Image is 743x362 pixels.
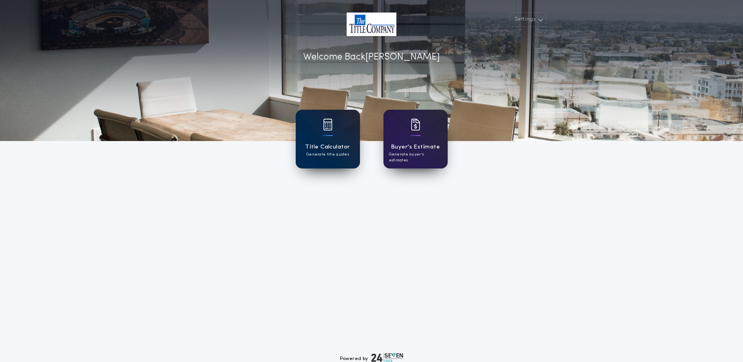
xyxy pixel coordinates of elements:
p: Welcome Back [PERSON_NAME] [303,50,440,64]
a: card iconTitle CalculatorGenerate title quotes [296,110,360,168]
h1: Buyer's Estimate [391,143,440,152]
img: account-logo [347,13,396,36]
p: Generate title quotes [306,152,349,157]
h1: Title Calculator [305,143,350,152]
p: Generate buyer's estimates [389,152,442,163]
img: card icon [411,119,420,130]
a: card iconBuyer's EstimateGenerate buyer's estimates [383,110,448,168]
button: Settings [510,13,546,27]
img: card icon [323,119,333,130]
